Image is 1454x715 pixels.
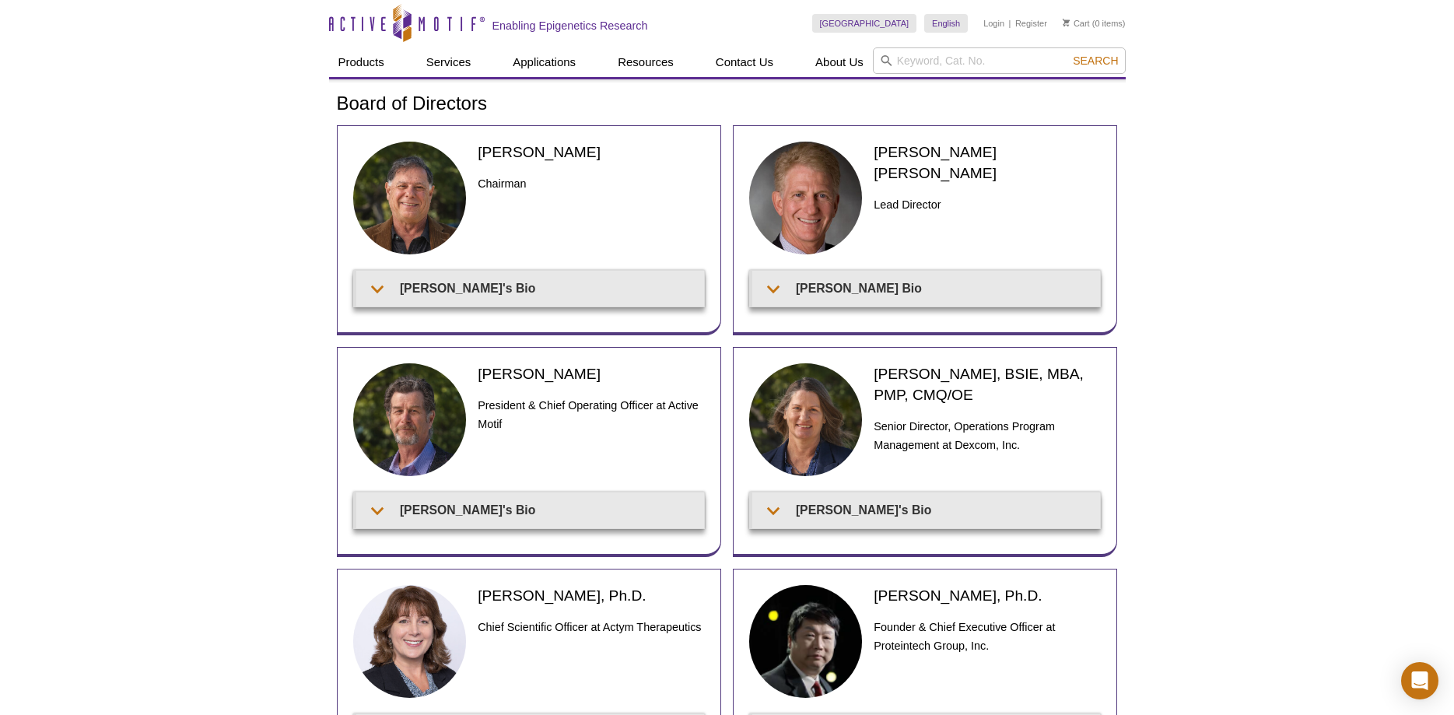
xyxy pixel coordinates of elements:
img: Wainwright headshot [749,142,863,255]
h1: Board of Directors [337,93,1118,116]
summary: [PERSON_NAME] Bio [752,271,1100,306]
img: Your Cart [1063,19,1070,26]
h2: [PERSON_NAME] [478,363,704,384]
h3: President & Chief Operating Officer at Active Motif [478,396,704,433]
h2: Enabling Epigenetics Research [492,19,648,33]
h2: [PERSON_NAME], Ph.D. [874,585,1100,606]
h3: Founder & Chief Executive Officer at Proteintech Group, Inc. [874,618,1100,655]
h2: [PERSON_NAME], BSIE, MBA, PMP, CMQ/OE [874,363,1100,405]
img: Tammy Brach headshot [749,363,863,477]
a: Cart [1063,18,1090,29]
a: Login [983,18,1004,29]
a: Services [417,47,481,77]
summary: [PERSON_NAME]'s Bio [356,492,704,527]
li: (0 items) [1063,14,1126,33]
a: Resources [608,47,683,77]
input: Keyword, Cat. No. [873,47,1126,74]
img: Ted DeFrank headshot [353,363,467,477]
a: Register [1015,18,1047,29]
img: Joe headshot [353,142,467,255]
span: Search [1073,54,1118,67]
a: Contact Us [706,47,783,77]
a: [GEOGRAPHIC_DATA] [812,14,917,33]
summary: [PERSON_NAME]'s Bio [752,492,1100,527]
button: Search [1068,54,1123,68]
img: Jason Li headshot [749,585,863,699]
h3: Senior Director, Operations Program Management at Dexcom, Inc. [874,417,1100,454]
h3: Chief Scientific Officer at Actym Therapeutics [478,618,704,636]
a: About Us [806,47,873,77]
li: | [1009,14,1011,33]
h2: [PERSON_NAME] [478,142,704,163]
h2: [PERSON_NAME], Ph.D. [478,585,704,606]
div: Open Intercom Messenger [1401,662,1438,699]
a: English [924,14,968,33]
summary: [PERSON_NAME]'s Bio [356,271,704,306]
h2: [PERSON_NAME] [PERSON_NAME] [874,142,1100,184]
a: Products [329,47,394,77]
img: Mary Janatpour headshot [353,585,467,699]
h3: Lead Director [874,195,1100,214]
h3: Chairman [478,174,704,193]
a: Applications [503,47,585,77]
